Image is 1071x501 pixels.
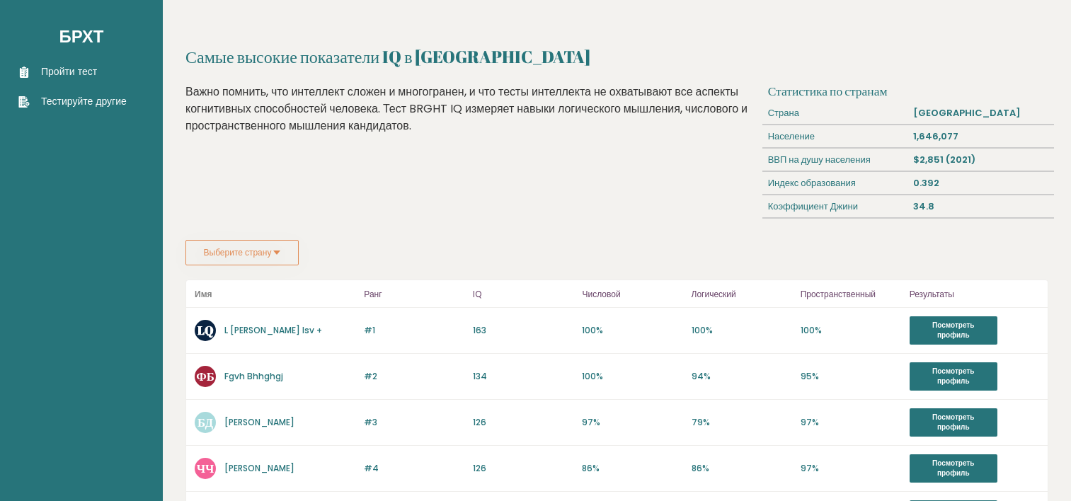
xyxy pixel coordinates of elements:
[473,462,573,475] p: 126
[692,370,792,383] p: 94%
[41,94,127,109] font: Тестируйте другие
[762,195,908,218] div: Коэффициент Джини
[692,324,792,337] p: 100%
[801,462,901,475] p: 97%
[582,324,682,337] p: 100%
[582,370,682,383] p: 100%
[801,286,901,303] p: Пространственный
[582,462,682,475] p: 86%
[692,462,792,475] p: 86%
[364,462,464,475] p: #4
[762,125,908,148] div: Население
[910,362,997,391] a: Посмотреть профиль
[908,172,1054,195] div: 0.392
[59,25,103,47] a: Брхт
[801,416,901,429] p: 97%
[908,102,1054,125] div: [GEOGRAPHIC_DATA]
[908,149,1054,171] div: $2,851 (2021)
[224,416,294,428] a: [PERSON_NAME]
[762,149,908,171] div: ВВП на душу населения
[41,64,97,79] font: Пройти тест
[197,460,214,476] text: ЧЧ
[473,324,573,337] p: 163
[224,324,322,336] a: L [PERSON_NAME] Isv +
[18,94,127,109] a: Тестируйте другие
[910,316,997,345] a: Посмотреть профиль
[762,102,908,125] div: Страна
[197,414,214,430] text: БД
[364,370,464,383] p: #2
[224,370,283,382] a: Fgvh Bhhghgj
[473,416,573,429] p: 126
[910,408,997,437] a: Посмотреть профиль
[801,370,901,383] p: 95%
[18,64,127,79] a: Пройти тест
[197,322,214,338] text: LQ
[364,416,464,429] p: #3
[910,286,1039,303] p: Результаты
[692,416,792,429] p: 79%
[473,286,573,303] p: IQ
[364,324,464,337] p: #1
[185,83,757,156] div: Важно помнить, что интеллект сложен и многогранен, и что тесты интеллекта не охватывают все аспек...
[185,44,1048,69] h2: Самые высокие показатели IQ в [GEOGRAPHIC_DATA]
[582,416,682,429] p: 97%
[195,288,212,300] b: Имя
[908,195,1054,218] div: 34.8
[762,172,908,195] div: Индекс образования
[768,83,1048,98] h3: Статистика по странам
[908,125,1054,148] div: 1,646,077
[185,240,299,265] button: Выберите страну
[364,286,464,303] p: Ранг
[910,454,997,483] a: Посмотреть профиль
[582,286,682,303] p: Числовой
[224,462,294,474] a: [PERSON_NAME]
[801,324,901,337] p: 100%
[196,368,214,384] text: ФБ
[473,370,573,383] p: 134
[692,286,792,303] p: Логический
